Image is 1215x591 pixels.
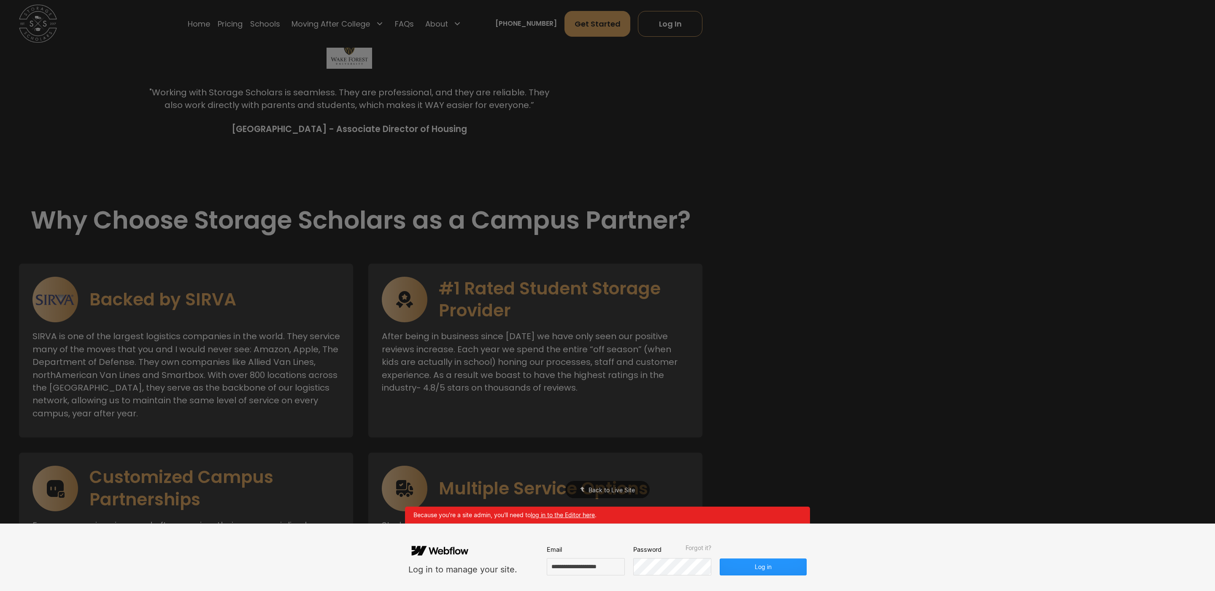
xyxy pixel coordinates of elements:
span: Back to Live Site [589,486,635,494]
button: Log in [720,559,807,575]
div: Log in to manage your site. [408,564,517,575]
span: Password [633,545,661,554]
a: log in to the Editor here [531,511,595,518]
span: Forgot it? [686,545,711,551]
span: Email [547,545,562,554]
div: Because you're a site admin, you'll need to . [405,507,810,524]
